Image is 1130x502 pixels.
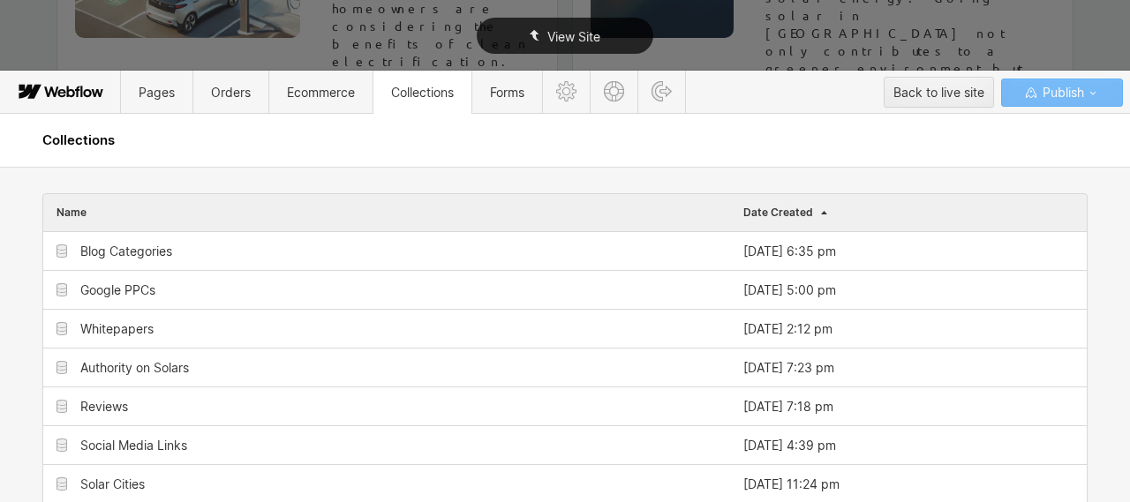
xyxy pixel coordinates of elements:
[391,85,454,100] span: Collections
[743,438,836,453] span: [DATE] 4:39 pm
[1001,79,1123,107] button: Publish
[211,85,251,100] span: Orders
[80,361,189,375] div: Authority on Solars
[743,400,833,414] span: [DATE] 7:18 pm
[893,79,984,106] div: Back to live site
[1039,79,1084,106] span: Publish
[80,438,187,453] div: Social Media Links
[547,29,600,44] span: View Site
[80,400,128,414] div: Reviews
[743,206,813,219] span: Date Created
[743,244,836,258] span: [DATE] 6:35 pm
[80,322,154,336] div: Whitepapers
[80,283,155,297] div: Google PPCs
[43,194,730,231] div: Name
[80,477,145,491] div: Solar Cities
[80,244,172,258] div: Blog Categories
[743,477,840,491] span: [DATE] 11:24 pm
[139,85,175,100] span: Pages
[490,85,524,100] span: Forms
[743,283,836,297] span: [DATE] 5:00 pm
[884,77,994,108] button: Back to live site
[287,85,355,100] span: Ecommerce
[743,361,834,375] span: [DATE] 7:23 pm
[743,322,832,336] span: [DATE] 2:12 pm
[42,131,1088,149] h2: Collections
